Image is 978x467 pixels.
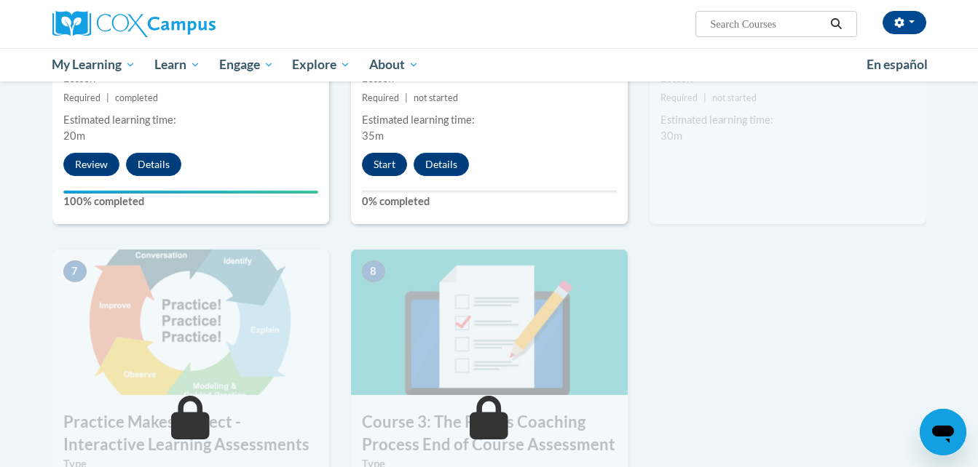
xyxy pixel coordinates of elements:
[63,112,318,128] div: Estimated learning time:
[351,411,628,456] h3: Course 3: The Rollins Coaching Process End of Course Assessment
[52,56,135,73] span: My Learning
[63,92,100,103] span: Required
[63,193,318,209] label: 100% completed
[362,129,384,142] span: 35m
[703,92,706,103] span: |
[405,92,408,103] span: |
[920,409,966,455] iframe: Button to launch messaging window
[414,92,458,103] span: not started
[31,48,948,81] div: Main menu
[283,48,360,81] a: Explore
[712,92,757,103] span: not started
[292,56,350,73] span: Explore
[360,48,428,81] a: About
[145,48,210,81] a: Learn
[63,153,119,176] button: Review
[126,153,181,176] button: Details
[63,260,87,282] span: 7
[867,57,928,72] span: En español
[219,56,274,73] span: Engage
[154,56,200,73] span: Learn
[63,129,85,142] span: 20m
[362,260,385,282] span: 8
[369,56,419,73] span: About
[63,191,318,193] div: Your progress
[857,49,937,80] a: En español
[52,11,329,37] a: Cox Campus
[362,112,617,128] div: Estimated learning time:
[362,92,399,103] span: Required
[52,250,329,395] img: Course Image
[883,11,926,34] button: Account Settings
[115,92,158,103] span: completed
[362,193,617,209] label: 0% completed
[210,48,283,81] a: Engage
[660,112,915,128] div: Estimated learning time:
[660,129,682,142] span: 30m
[351,250,628,395] img: Course Image
[709,15,825,33] input: Search Courses
[106,92,109,103] span: |
[52,11,216,37] img: Cox Campus
[43,48,146,81] a: My Learning
[414,153,469,176] button: Details
[362,153,407,176] button: Start
[825,15,847,33] button: Search
[52,411,329,456] h3: Practice Makes Perfect - Interactive Learning Assessments
[660,92,698,103] span: Required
